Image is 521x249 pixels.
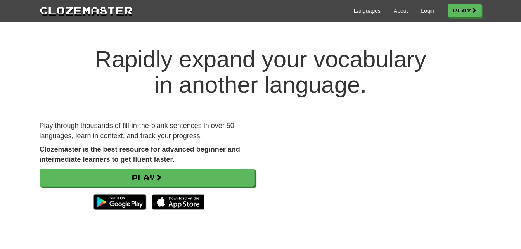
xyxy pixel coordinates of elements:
img: Get it on Google Play [90,190,150,214]
a: Languages [354,7,381,15]
a: Clozemaster [40,3,133,17]
p: Play through thousands of fill-in-the-blank sentences in over 50 languages, learn in context, and... [40,121,255,141]
a: Login [421,7,434,15]
a: About [394,7,408,15]
a: Play [40,169,255,187]
strong: Clozemaster is the best resource for advanced beginner and intermediate learners to get fluent fa... [40,145,240,163]
img: Download_on_the_App_Store_Badge_US-UK_135x40-25178aeef6eb6b83b96f5f2d004eda3bffbb37122de64afbaef7... [152,194,204,210]
a: Play [448,4,482,17]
